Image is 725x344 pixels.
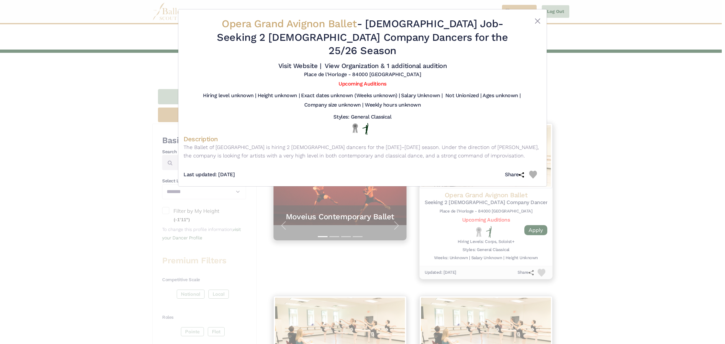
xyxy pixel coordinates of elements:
[351,123,359,133] img: Local
[213,17,512,58] h2: - - Seeking 2 [DEMOGRAPHIC_DATA] Company Dancers for the 25/26 Season
[445,92,482,99] h5: Not Unionized |
[184,135,541,143] h4: Description
[365,17,498,30] span: [DEMOGRAPHIC_DATA] Job
[301,92,400,99] h5: Exact dates unknown (Weeks unknown) |
[278,62,321,70] a: Visit Website |
[534,17,541,25] button: Close
[304,102,363,109] h5: Company size unknown |
[325,62,447,70] a: View Organization & 1 additional audition
[505,171,529,178] h5: Share
[203,92,256,99] h5: Hiring level unknown |
[184,171,235,178] h5: Last updated: [DATE]
[339,81,386,87] a: Upcoming Auditions
[304,71,421,78] h5: Place de l'Horloge - 84000 [GEOGRAPHIC_DATA]
[362,123,368,135] img: Flat
[529,171,537,178] img: Heart
[483,92,520,99] h5: Ages unknown |
[333,114,391,120] h5: Styles: General Classical
[401,92,442,99] h5: Salary Unknown |
[258,92,300,99] h5: Height unknown |
[222,17,357,30] span: Opera Grand Avignon Ballet
[365,102,421,109] h5: Weekly hours unknown
[184,143,541,160] p: The Ballet of [GEOGRAPHIC_DATA] is hiring 2 [DEMOGRAPHIC_DATA] dancers for the [DATE]–[DATE] seas...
